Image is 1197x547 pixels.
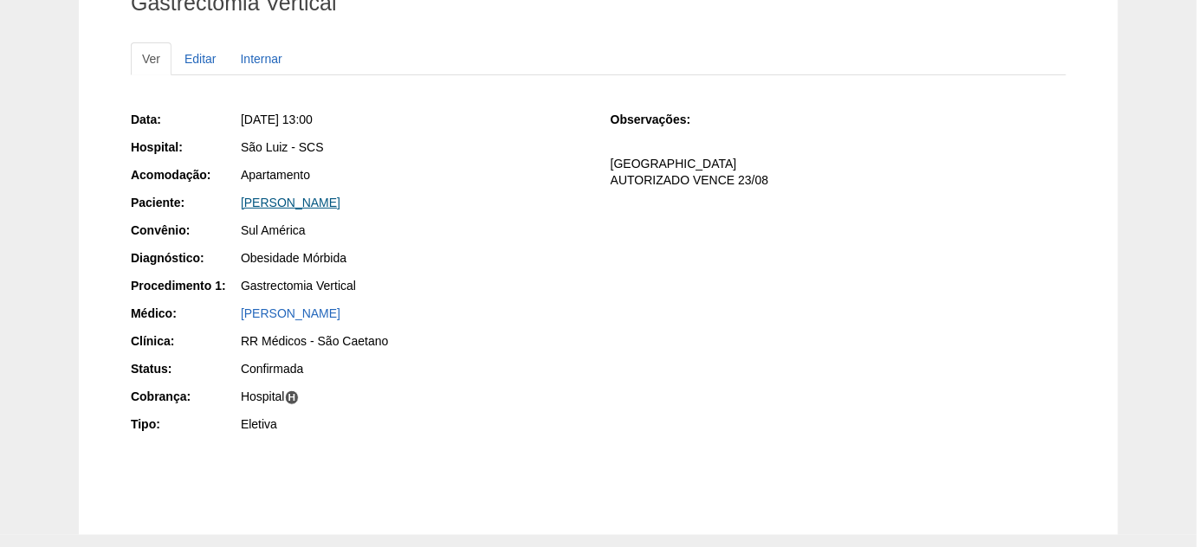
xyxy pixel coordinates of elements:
span: H [285,390,300,405]
div: Gastrectomia Vertical [241,277,586,294]
div: Cobrança: [131,388,239,405]
div: Clínica: [131,332,239,350]
div: Confirmada [241,360,586,377]
div: Apartamento [241,166,586,183]
div: Data: [131,111,239,128]
div: Médico: [131,305,239,322]
div: Tipo: [131,415,239,433]
div: Procedimento 1: [131,277,239,294]
a: Internar [230,42,294,75]
p: [GEOGRAPHIC_DATA] AUTORIZADO VENCE 23/08 [611,156,1066,189]
div: Sul América [241,222,586,239]
div: Hospital: [131,138,239,156]
div: Paciente: [131,194,239,211]
a: [PERSON_NAME] [241,196,340,209]
div: RR Médicos - São Caetano [241,332,586,350]
div: Convênio: [131,222,239,239]
div: Diagnóstico: [131,249,239,267]
div: Eletiva [241,415,586,433]
a: [PERSON_NAME] [241,306,340,320]
div: Observações: [611,111,719,128]
div: São Luiz - SCS [241,138,586,156]
div: Obesidade Mórbida [241,249,586,267]
a: Editar [173,42,228,75]
div: Acomodação: [131,166,239,183]
span: [DATE] 13:00 [241,113,313,126]
div: Status: [131,360,239,377]
a: Ver [131,42,171,75]
div: Hospital [241,388,586,405]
